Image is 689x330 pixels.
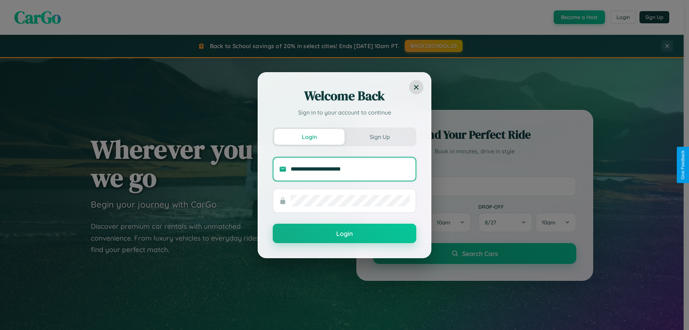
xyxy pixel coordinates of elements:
[273,108,416,117] p: Sign in to your account to continue
[273,224,416,243] button: Login
[344,129,415,145] button: Sign Up
[273,87,416,104] h2: Welcome Back
[274,129,344,145] button: Login
[680,150,685,180] div: Give Feedback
